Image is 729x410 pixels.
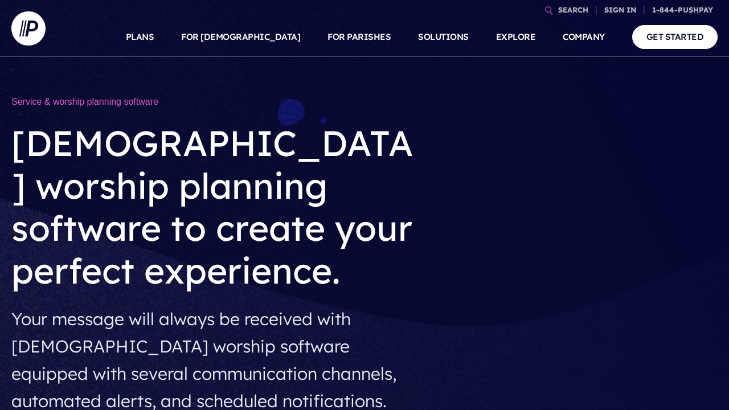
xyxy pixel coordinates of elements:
a: COMPANY [563,17,605,57]
h1: Service & worship planning software [11,91,416,113]
a: FOR PARISHES [327,17,391,57]
a: GET STARTED [632,25,718,48]
h2: [DEMOGRAPHIC_DATA] worship planning software to create your perfect experience. [11,113,416,301]
a: EXPLORE [496,17,536,57]
a: PLANS [126,17,154,57]
a: SOLUTIONS [418,17,469,57]
a: FOR [DEMOGRAPHIC_DATA] [181,17,300,57]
